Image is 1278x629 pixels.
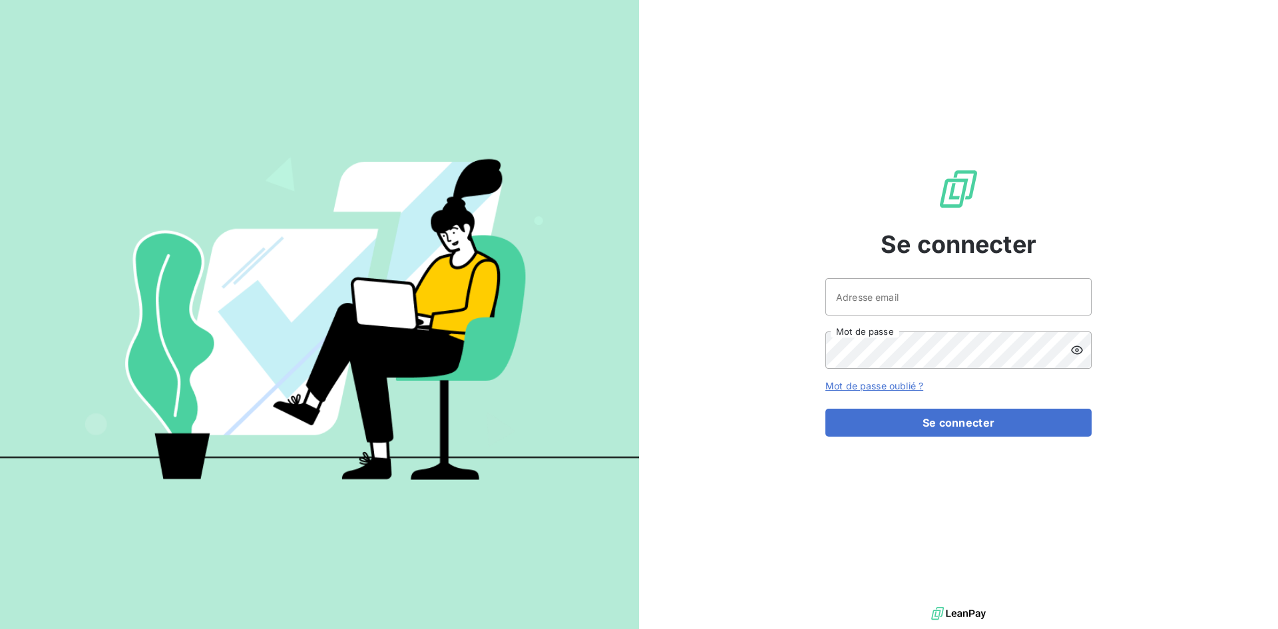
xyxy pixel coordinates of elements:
[881,226,1036,262] span: Se connecter
[825,409,1092,437] button: Se connecter
[825,380,923,391] a: Mot de passe oublié ?
[825,278,1092,315] input: placeholder
[931,604,986,624] img: logo
[937,168,980,210] img: Logo LeanPay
